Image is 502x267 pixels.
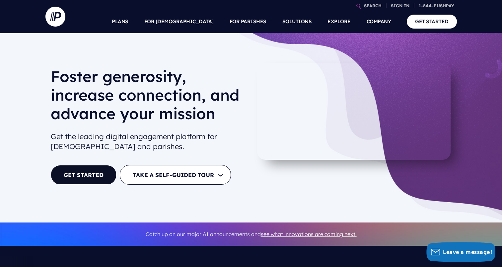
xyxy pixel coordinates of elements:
[51,227,452,242] p: Catch up on our major AI announcements and
[367,10,391,33] a: COMPANY
[112,10,128,33] a: PLANS
[51,67,246,128] h1: Foster generosity, increase connection, and advance your mission
[282,10,312,33] a: SOLUTIONS
[261,231,357,237] a: see what innovations are coming next.
[407,15,457,28] a: GET STARTED
[327,10,351,33] a: EXPLORE
[51,129,246,155] h2: Get the leading digital engagement platform for [DEMOGRAPHIC_DATA] and parishes.
[426,242,495,262] button: Leave a message!
[230,10,266,33] a: FOR PARISHES
[144,10,214,33] a: FOR [DEMOGRAPHIC_DATA]
[443,248,492,256] span: Leave a message!
[120,165,231,185] button: TAKE A SELF-GUIDED TOUR
[51,165,116,185] a: GET STARTED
